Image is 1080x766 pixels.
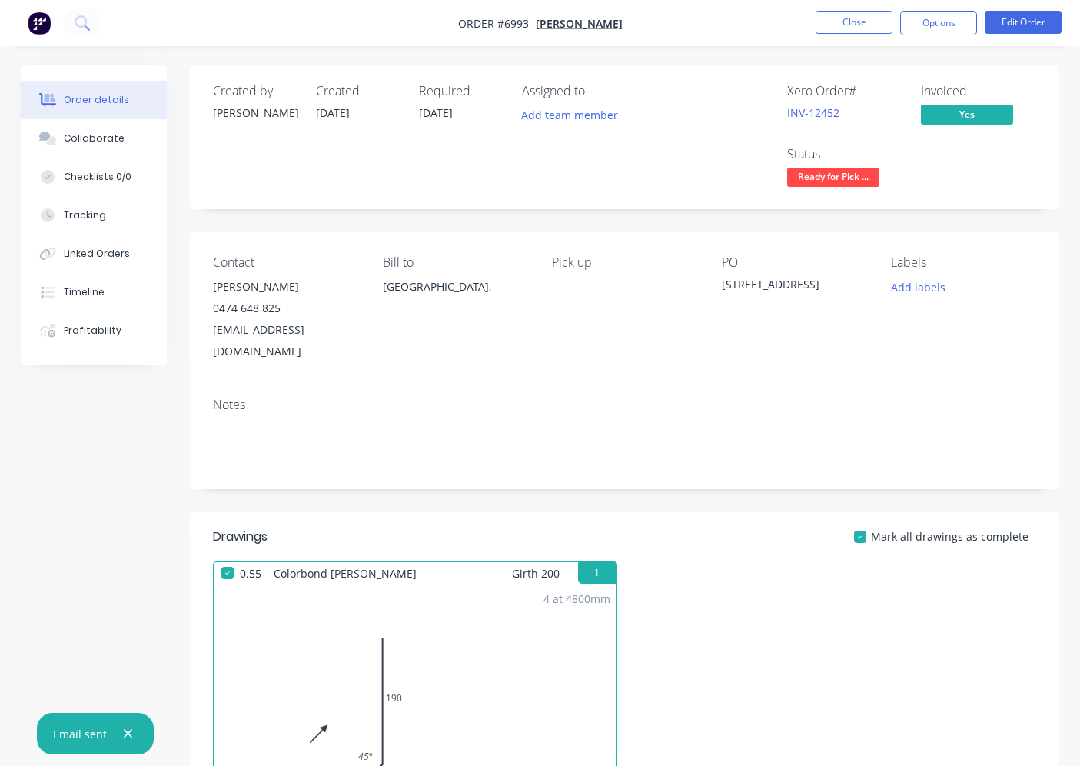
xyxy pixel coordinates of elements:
[213,255,358,270] div: Contact
[921,105,1013,124] span: Yes
[213,298,358,319] div: 0474 648 825
[21,196,167,235] button: Tracking
[578,562,616,584] button: 1
[213,276,358,362] div: [PERSON_NAME]0474 648 825[EMAIL_ADDRESS][DOMAIN_NAME]
[787,147,902,162] div: Status
[234,562,268,584] span: 0.55
[213,319,358,362] div: [EMAIL_ADDRESS][DOMAIN_NAME]
[213,398,1036,412] div: Notes
[316,84,400,98] div: Created
[543,591,610,607] div: 4 at 4800mm
[53,726,107,742] div: Email sent
[522,84,676,98] div: Assigned to
[536,16,623,31] a: [PERSON_NAME]
[64,285,105,299] div: Timeline
[28,12,51,35] img: Factory
[882,276,953,297] button: Add labels
[21,119,167,158] button: Collaborate
[383,276,528,325] div: [GEOGRAPHIC_DATA],
[419,105,453,120] span: [DATE]
[64,324,121,338] div: Profitability
[722,255,867,270] div: PO
[985,11,1062,34] button: Edit Order
[900,11,977,35] button: Options
[722,276,867,298] div: [STREET_ADDRESS]
[64,208,106,222] div: Tracking
[458,16,536,31] span: Order #6993 -
[787,105,839,120] a: INV-12452
[213,84,297,98] div: Created by
[21,158,167,196] button: Checklists 0/0
[21,81,167,119] button: Order details
[383,276,528,298] div: [GEOGRAPHIC_DATA],
[64,132,125,145] div: Collaborate
[871,528,1028,545] span: Mark all drawings as complete
[213,105,297,121] div: [PERSON_NAME]
[891,255,1036,270] div: Labels
[552,255,697,270] div: Pick up
[21,311,167,350] button: Profitability
[383,255,528,270] div: Bill to
[21,235,167,273] button: Linked Orders
[213,276,358,298] div: [PERSON_NAME]
[787,84,902,98] div: Xero Order #
[419,84,503,98] div: Required
[213,528,268,546] div: Drawings
[316,105,350,120] span: [DATE]
[512,562,560,584] span: Girth 200
[787,168,879,187] span: Ready for Pick ...
[921,84,1036,98] div: Invoiced
[816,11,892,34] button: Close
[522,105,626,125] button: Add team member
[21,273,167,311] button: Timeline
[64,247,130,261] div: Linked Orders
[64,170,131,184] div: Checklists 0/0
[64,93,129,107] div: Order details
[787,168,879,191] button: Ready for Pick ...
[268,562,423,584] span: Colorbond [PERSON_NAME]
[513,105,626,125] button: Add team member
